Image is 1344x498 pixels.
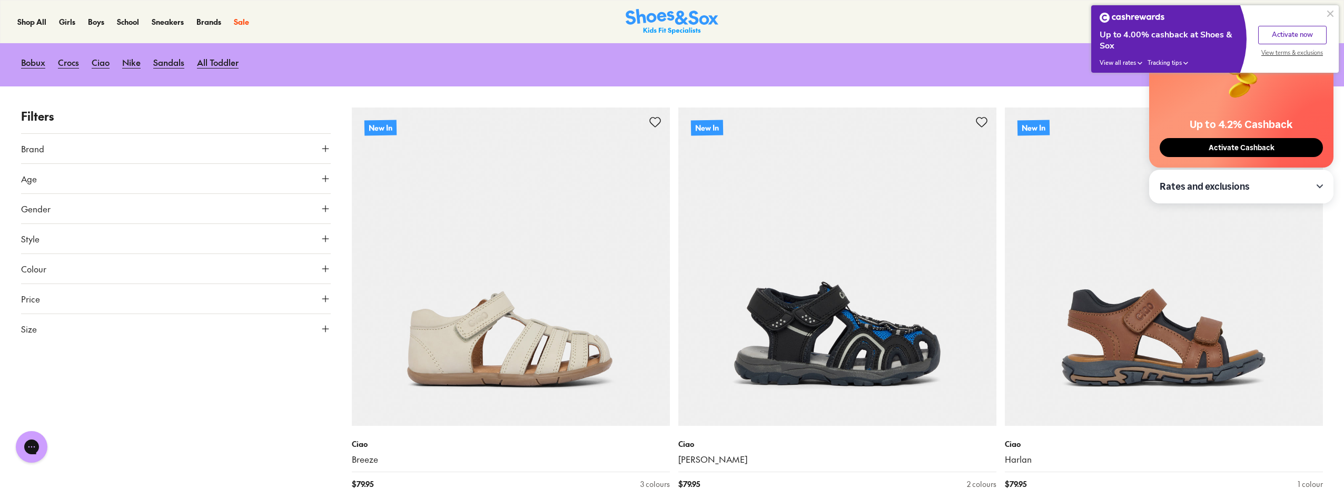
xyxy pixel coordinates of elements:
[58,51,79,74] a: Crocs
[352,108,670,426] a: New In
[21,108,331,125] p: Filters
[640,479,670,490] div: 3 colours
[1261,49,1323,57] span: View terms & exclusions
[117,16,139,27] a: School
[21,51,45,74] a: Bobux
[352,454,670,465] a: Breeze
[1100,59,1136,67] span: View all rates
[967,479,996,490] div: 2 colours
[352,438,670,450] p: Ciao
[153,51,184,74] a: Sandals
[88,16,104,27] a: Boys
[1100,13,1164,23] img: Cashrewards white logo
[234,16,249,27] a: Sale
[1258,26,1327,44] button: Activate now
[196,16,221,27] a: Brands
[1005,108,1323,426] a: New In
[678,438,996,450] p: Ciao
[21,134,331,163] button: Brand
[21,172,37,185] span: Age
[21,202,51,215] span: Gender
[352,479,373,490] span: $ 79.95
[122,51,141,74] a: Nike
[626,9,718,35] img: SNS_Logo_Responsive.svg
[21,194,331,223] button: Gender
[21,323,37,335] span: Size
[21,284,331,314] button: Price
[11,427,53,466] iframe: Gorgias live chat messenger
[678,454,996,465] a: [PERSON_NAME]
[21,142,44,155] span: Brand
[1005,454,1323,465] a: Harlan
[1017,120,1050,135] p: New In
[626,9,718,35] a: Shoes & Sox
[152,16,184,27] a: Sneakers
[1148,59,1182,67] span: Tracking tips
[92,51,110,74] a: Ciao
[678,479,700,490] span: $ 79.95
[21,292,40,305] span: Price
[21,224,331,253] button: Style
[21,232,39,245] span: Style
[17,16,46,27] a: Shop All
[21,254,331,284] button: Colour
[678,108,996,426] a: New In
[21,262,46,275] span: Colour
[59,16,75,27] a: Girls
[21,164,331,193] button: Age
[691,120,723,135] p: New In
[364,120,397,135] p: New In
[1298,479,1323,490] div: 1 colour
[21,314,331,344] button: Size
[1005,438,1323,450] p: Ciao
[1005,479,1026,490] span: $ 79.95
[1100,30,1238,52] div: Up to 4.00% cashback at Shoes & Sox
[197,51,239,74] a: All Toddler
